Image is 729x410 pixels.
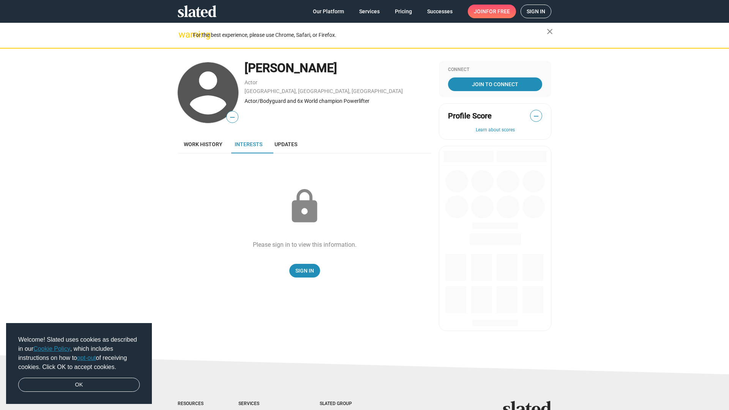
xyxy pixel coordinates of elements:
a: Our Platform [307,5,350,18]
a: Work history [178,135,229,153]
div: Please sign in to view this information. [253,241,357,249]
div: [PERSON_NAME] [245,60,431,76]
span: Sign in [527,5,545,18]
span: Profile Score [448,111,492,121]
span: Pricing [395,5,412,18]
div: Connect [448,67,542,73]
mat-icon: lock [286,188,323,225]
mat-icon: warning [178,30,188,39]
a: dismiss cookie message [18,378,140,392]
a: Actor [245,79,257,85]
span: for free [486,5,510,18]
div: cookieconsent [6,323,152,404]
a: Joinfor free [468,5,516,18]
span: Join [474,5,510,18]
a: Sign In [289,264,320,278]
a: Sign in [521,5,551,18]
span: — [227,112,238,122]
span: Join To Connect [450,77,541,91]
div: Resources [178,401,208,407]
span: Interests [235,141,262,147]
div: Actor/Bodyguard and 6x World champion Powerlifter [245,98,431,105]
div: For the best experience, please use Chrome, Safari, or Firefox. [193,30,547,40]
a: opt-out [77,355,96,361]
a: Successes [421,5,459,18]
span: Our Platform [313,5,344,18]
div: Services [238,401,289,407]
div: Slated Group [320,401,371,407]
span: Services [359,5,380,18]
mat-icon: close [545,27,554,36]
a: Pricing [389,5,418,18]
span: Welcome! Slated uses cookies as described in our , which includes instructions on how to of recei... [18,335,140,372]
span: Updates [275,141,297,147]
a: Services [353,5,386,18]
a: Interests [229,135,268,153]
span: Work history [184,141,222,147]
a: Cookie Policy [33,345,70,352]
a: Updates [268,135,303,153]
a: [GEOGRAPHIC_DATA], [GEOGRAPHIC_DATA], [GEOGRAPHIC_DATA] [245,88,403,94]
span: — [530,111,542,121]
button: Learn about scores [448,127,542,133]
a: Join To Connect [448,77,542,91]
span: Successes [427,5,453,18]
span: Sign In [295,264,314,278]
